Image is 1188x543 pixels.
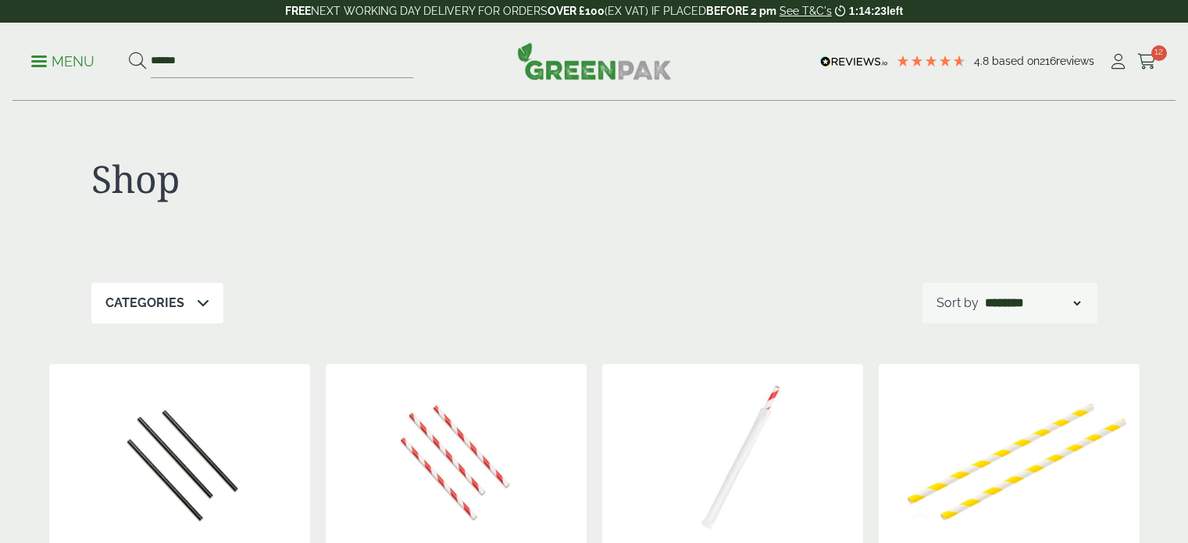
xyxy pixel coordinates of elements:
[849,5,887,17] span: 1:14:23
[896,54,966,68] div: 4.79 Stars
[105,294,184,313] p: Categories
[31,52,95,68] a: Menu
[706,5,776,17] strong: BEFORE 2 pm
[91,156,594,202] h1: Shop
[780,5,832,17] a: See T&C's
[1137,50,1157,73] a: 12
[936,294,979,313] p: Sort by
[1040,55,1056,67] span: 216
[820,56,888,67] img: REVIEWS.io
[992,55,1040,67] span: Based on
[982,294,1083,313] select: Shop order
[31,52,95,71] p: Menu
[548,5,605,17] strong: OVER £100
[517,42,672,80] img: GreenPak Supplies
[1137,54,1157,70] i: Cart
[1056,55,1094,67] span: reviews
[285,5,311,17] strong: FREE
[1151,45,1167,61] span: 12
[1108,54,1128,70] i: My Account
[887,5,903,17] span: left
[974,55,992,67] span: 4.8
